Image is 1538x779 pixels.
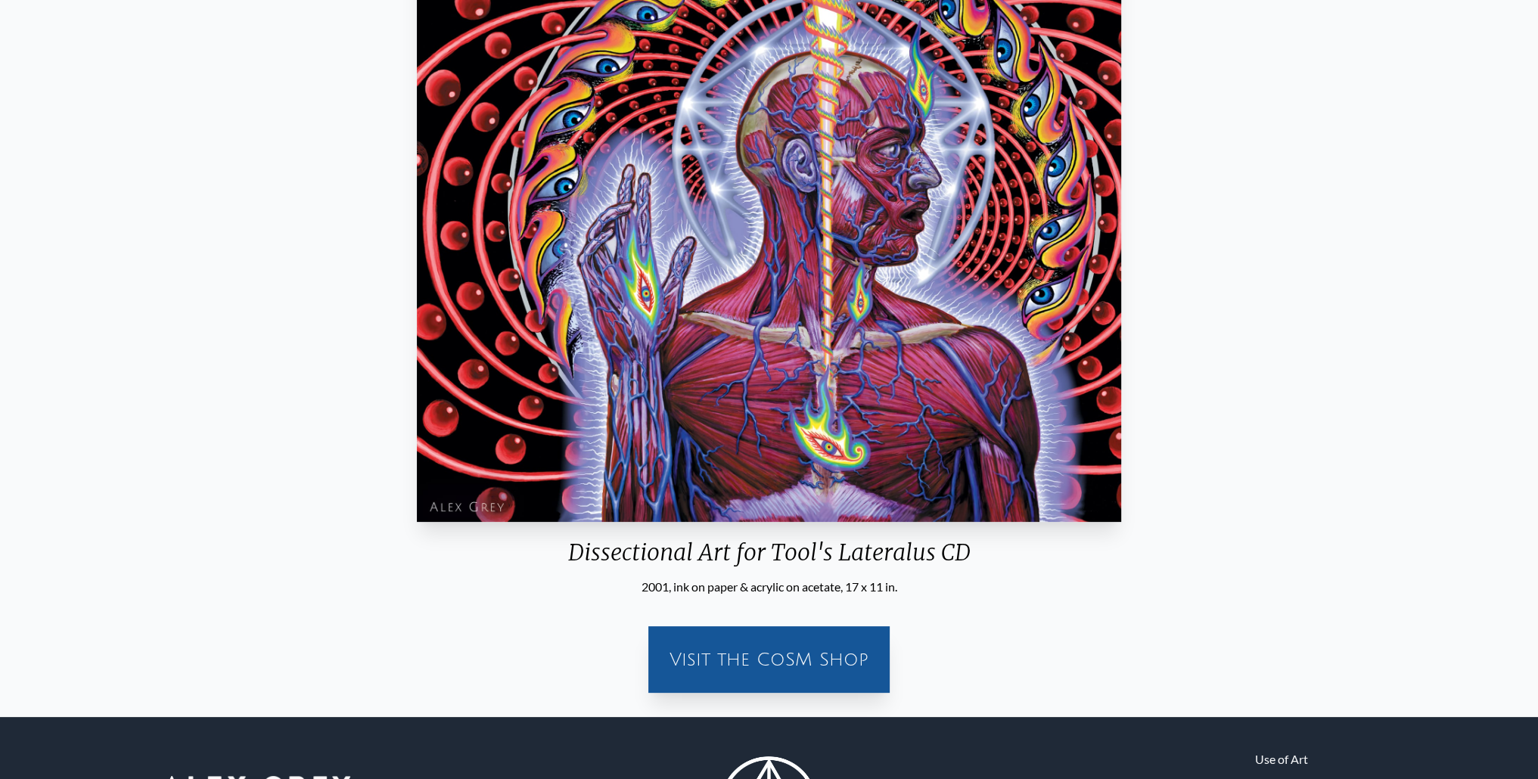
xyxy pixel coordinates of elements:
[411,578,1127,596] div: 2001, ink on paper & acrylic on acetate, 17 x 11 in.
[1255,750,1308,768] a: Use of Art
[657,635,881,684] a: Visit the CoSM Shop
[411,538,1127,578] div: Dissectional Art for Tool's Lateralus CD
